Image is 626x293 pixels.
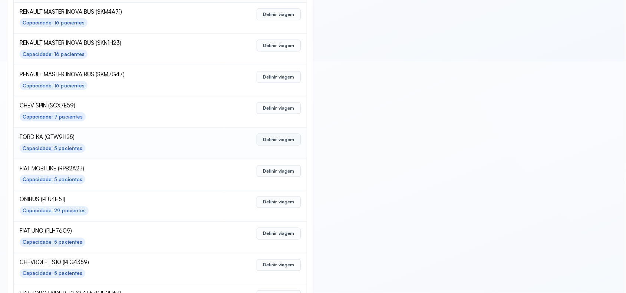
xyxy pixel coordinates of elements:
[257,71,301,83] button: Definir viagem
[257,228,301,240] button: Definir viagem
[23,83,85,89] div: Capacidade: 16 pacientes
[257,259,301,271] button: Definir viagem
[257,134,301,146] button: Definir viagem
[20,40,218,47] span: RENAULT MASTER INOVA BUS (SKN1H23)
[23,208,86,214] div: Capacidade: 29 pacientes
[20,165,218,172] span: FIAT MOBI LIKE (RPB2A23)
[20,134,218,141] span: FORD KA (QTW9H25)
[257,40,301,51] button: Definir viagem
[23,114,83,120] div: Capacidade: 7 pacientes
[23,270,82,277] div: Capacidade: 5 pacientes
[23,51,85,57] div: Capacidade: 16 pacientes
[23,239,82,246] div: Capacidade: 5 pacientes
[20,9,218,16] span: RENAULT MASTER INOVA BUS (SKM4A71)
[23,20,85,26] div: Capacidade: 16 pacientes
[23,145,82,152] div: Capacidade: 5 pacientes
[20,228,218,235] span: FIAT UNO (PLH7609)
[20,259,218,266] span: CHEVROLET S10 (PLG4359)
[20,71,218,78] span: RENAULT MASTER INOVA BUS (SKM7G47)
[257,9,301,20] button: Definir viagem
[257,165,301,177] button: Definir viagem
[257,196,301,208] button: Definir viagem
[20,196,218,203] span: ONIBUS (PLU4H51)
[257,102,301,114] button: Definir viagem
[23,176,82,183] div: Capacidade: 5 pacientes
[20,102,218,109] span: CHEV SPIN (SCX7E59)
